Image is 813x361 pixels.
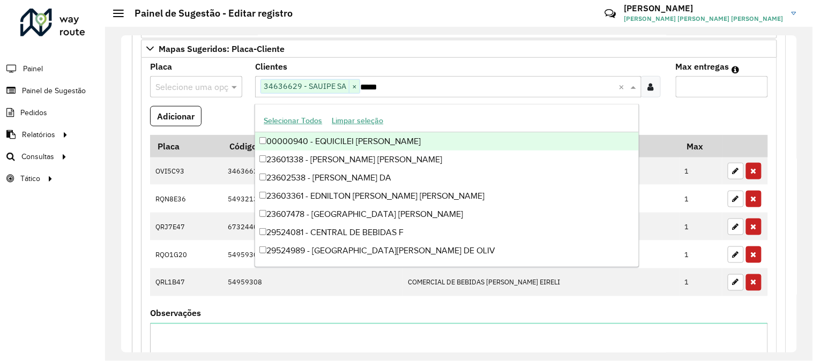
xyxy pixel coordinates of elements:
td: 34636629 [222,157,402,185]
span: Painel [23,63,43,74]
td: RQN8E36 [150,185,222,213]
div: 29525042 - [PERSON_NAME] MEN [255,260,638,278]
td: QRL1B47 [150,268,222,296]
td: QRJ7E47 [150,213,222,240]
span: Pedidos [20,107,47,118]
span: Consultas [21,151,54,162]
td: 1 [680,240,722,268]
span: 34636629 - SAUIPE SA [261,80,349,93]
span: Tático [20,173,40,184]
td: 1 [680,268,722,296]
button: Adicionar [150,106,202,126]
label: Clientes [255,60,287,73]
td: 67324400 [222,213,402,240]
div: 23601338 - [PERSON_NAME] [PERSON_NAME] [255,151,638,169]
td: 54959308 [222,240,402,268]
span: [PERSON_NAME] [PERSON_NAME] [PERSON_NAME] [624,14,784,24]
td: 1 [680,213,722,240]
span: Relatórios [22,129,55,140]
a: Contato Rápido [599,2,622,25]
span: × [349,80,360,93]
div: 29524989 - [GEOGRAPHIC_DATA][PERSON_NAME] DE OLIV [255,242,638,260]
td: RQO1G20 [150,240,222,268]
em: Máximo de clientes que serão colocados na mesma rota com os clientes informados [732,65,740,74]
div: 29524081 - CENTRAL DE BEBIDAS F [255,223,638,242]
td: 1 [680,185,722,213]
a: Mapas Sugeridos: Placa-Cliente [141,40,777,58]
td: 54959308 [222,268,402,296]
th: Placa [150,135,222,157]
span: Mapas Sugeridos: Placa-Cliente [159,44,285,53]
h3: [PERSON_NAME] [624,3,784,13]
ng-dropdown-panel: Options list [255,104,639,267]
span: Clear all [619,80,628,93]
td: OVI5C93 [150,157,222,185]
td: COMERCIAL DE BEBIDAS [PERSON_NAME] EIRELI [402,268,680,296]
td: 54932133 [222,185,402,213]
th: Código Cliente [222,135,402,157]
span: Painel de Sugestão [22,85,86,96]
h2: Painel de Sugestão - Editar registro [124,7,293,19]
div: 23607478 - [GEOGRAPHIC_DATA] [PERSON_NAME] [255,205,638,223]
td: 1 [680,157,722,185]
div: 23602538 - [PERSON_NAME] DA [255,169,638,187]
label: Placa [150,60,172,73]
th: Max [680,135,722,157]
button: Limpar seleção [327,112,388,129]
label: Max entregas [676,60,729,73]
label: Observações [150,307,201,320]
div: 00000940 - EQUICILEI [PERSON_NAME] [255,132,638,151]
button: Selecionar Todos [259,112,327,129]
div: 23603361 - EDNILTON [PERSON_NAME] [PERSON_NAME] [255,187,638,205]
